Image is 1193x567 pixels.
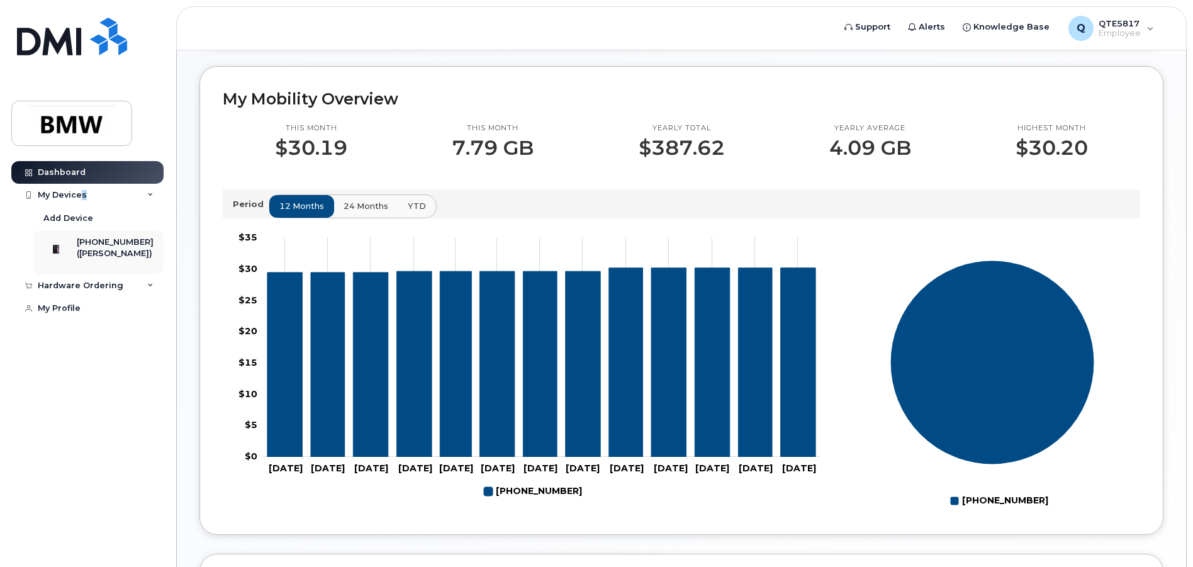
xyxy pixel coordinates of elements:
[275,137,347,159] p: $30.19
[484,481,582,502] g: 864-577-6157
[950,490,1048,512] g: Legend
[782,463,816,474] tspan: [DATE]
[398,463,432,474] tspan: [DATE]
[954,14,1058,40] a: Knowledge Base
[566,463,600,474] tspan: [DATE]
[238,262,257,274] tspan: $30
[890,260,1095,464] g: Series
[695,463,729,474] tspan: [DATE]
[1099,18,1141,28] span: QTE5817
[1016,123,1088,133] p: Highest month
[275,123,347,133] p: This month
[238,232,257,243] tspan: $35
[354,463,388,474] tspan: [DATE]
[238,357,257,368] tspan: $15
[238,232,820,502] g: Chart
[1077,21,1085,36] span: Q
[829,137,911,159] p: 4.09 GB
[245,419,257,430] tspan: $5
[973,21,1050,33] span: Knowledge Base
[1060,16,1163,41] div: QTE5817
[855,21,890,33] span: Support
[238,294,257,305] tspan: $25
[439,463,473,474] tspan: [DATE]
[524,463,557,474] tspan: [DATE]
[890,260,1095,511] g: Chart
[1138,512,1184,558] iframe: Messenger Launcher
[233,198,269,210] p: Period
[610,463,644,474] tspan: [DATE]
[484,481,582,502] g: Legend
[899,14,954,40] a: Alerts
[639,137,725,159] p: $387.62
[829,123,911,133] p: Yearly average
[1016,137,1088,159] p: $30.20
[919,21,945,33] span: Alerts
[269,463,303,474] tspan: [DATE]
[223,89,1140,108] h2: My Mobility Overview
[1099,28,1141,38] span: Employee
[245,451,257,462] tspan: $0
[654,463,688,474] tspan: [DATE]
[238,388,257,399] tspan: $10
[452,137,534,159] p: 7.79 GB
[481,463,515,474] tspan: [DATE]
[267,267,815,456] g: 864-577-6157
[639,123,725,133] p: Yearly total
[408,200,426,212] span: YTD
[836,14,899,40] a: Support
[311,463,345,474] tspan: [DATE]
[739,463,773,474] tspan: [DATE]
[344,200,388,212] span: 24 months
[452,123,534,133] p: This month
[238,325,257,337] tspan: $20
